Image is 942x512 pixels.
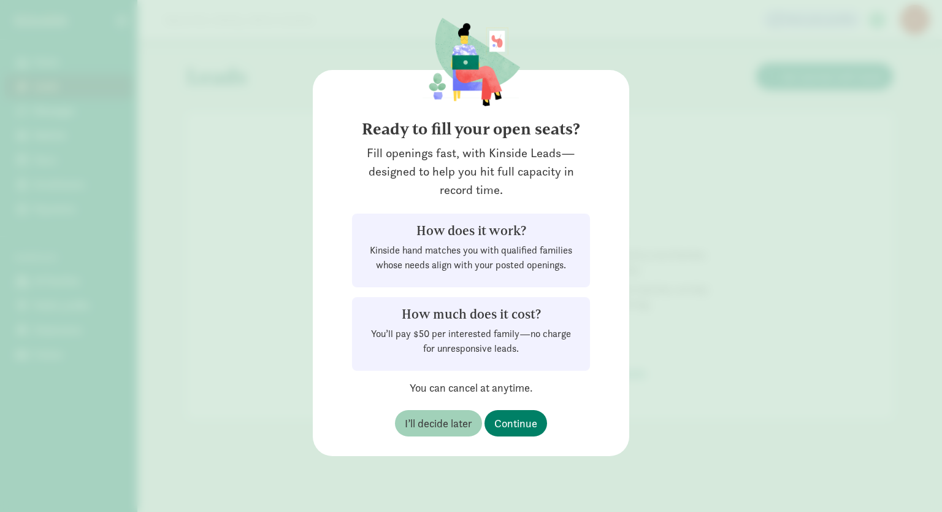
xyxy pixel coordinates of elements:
button: I’ll decide later [395,410,482,436]
p: Kinside hand matches you with qualified families whose needs align with your posted openings. [367,243,575,273]
span: Continue [494,415,537,432]
span: I’ll decide later [405,415,472,432]
h4: Ready to fill your open seats? [332,119,610,139]
iframe: Chat Widget [881,453,942,512]
div: Fill openings fast, with Kinside Leads—designed to help you hit full capacity in record time. [332,144,610,199]
p: You’ll pay $50 per interested family—no charge for unresponsive leads. [367,327,575,356]
button: Continue [484,410,547,436]
p: You can cancel at anytime. [352,381,590,395]
h5: How much does it cost? [367,307,575,322]
h5: How does it work? [367,223,575,238]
